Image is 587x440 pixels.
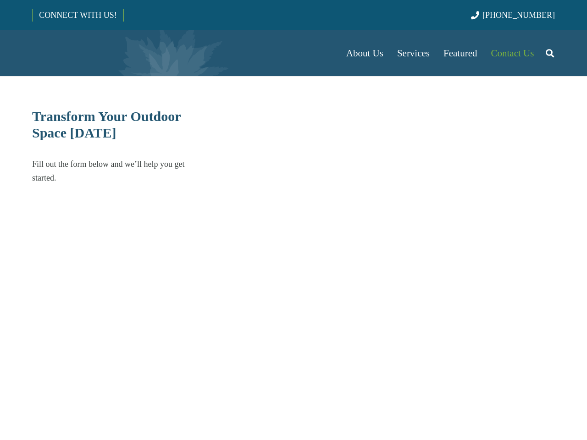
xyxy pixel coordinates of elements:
[32,109,181,140] span: Transform Your Outdoor Space [DATE]
[437,30,484,76] a: Featured
[541,42,559,65] a: Search
[390,30,437,76] a: Services
[32,35,184,71] a: Borst-Logo
[339,30,390,76] a: About Us
[443,48,477,59] span: Featured
[484,30,541,76] a: Contact Us
[491,48,534,59] span: Contact Us
[346,48,383,59] span: About Us
[32,157,203,185] p: Fill out the form below and we’ll help you get started.
[482,11,555,20] span: [PHONE_NUMBER]
[397,48,430,59] span: Services
[33,4,123,26] a: CONNECT WITH US!
[471,11,555,20] a: [PHONE_NUMBER]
